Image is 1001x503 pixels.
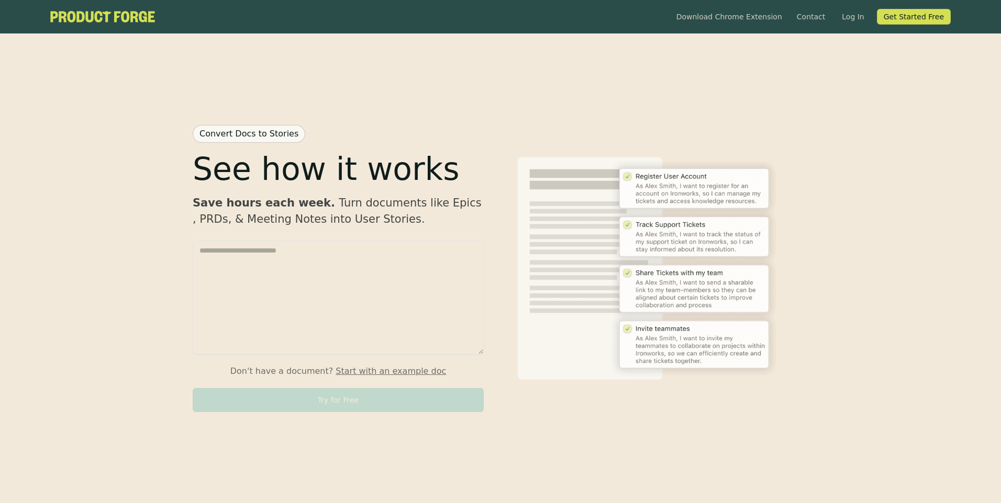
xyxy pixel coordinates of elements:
span: Don't have a document? [230,366,336,376]
div: Try for Free [318,395,359,405]
img: Product Forge [517,157,779,380]
a: Log In [836,9,870,25]
div: Convert Docs to Stories [199,128,298,140]
a: Download Chrome Extension [672,12,786,22]
span: Save hours each week. [193,197,339,209]
img: Product Forge [50,11,155,22]
span: Turn documents like Epics , PRDs, & Meeting Notes into User Stories. [193,197,482,226]
button: Start with an example doc [336,365,446,378]
button: Try for Free [193,388,484,412]
a: Get Started Free [877,9,951,25]
h1: See how it works [193,153,460,185]
a: Contact [793,12,829,22]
